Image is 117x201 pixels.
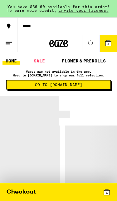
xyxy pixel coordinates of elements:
button: 4 [100,35,117,52]
p: Vapes are not available in the app. Head to [DOMAIN_NAME] to shop our full selection. [6,70,111,77]
a: HOME [2,57,20,65]
div: Checkout [7,188,36,196]
a: FLOWER & PREROLLS [59,57,109,65]
span: 4 [107,42,109,46]
span: Go to [DOMAIN_NAME] [35,83,82,87]
span: You have $30.00 available for this order! To earn more credit, [7,5,110,12]
span: invite your friends. [57,8,110,12]
span: 4 [106,191,108,195]
a: SALE [31,57,48,65]
button: Go to [DOMAIN_NAME] [6,80,111,89]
